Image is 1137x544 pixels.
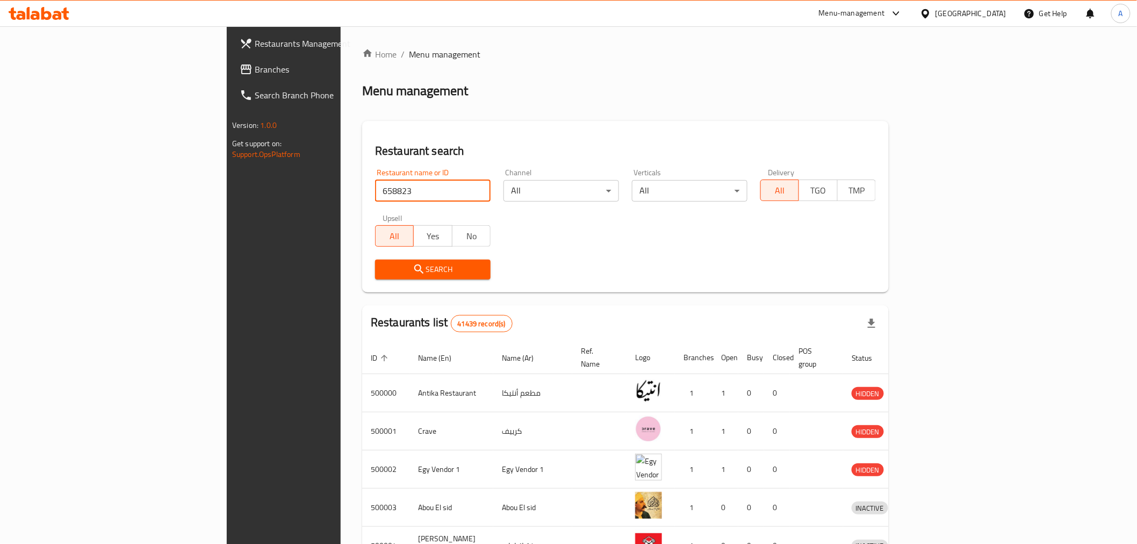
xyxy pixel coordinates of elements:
div: HIDDEN [852,463,884,476]
nav: breadcrumb [362,48,889,61]
td: Abou El sid [493,489,572,527]
span: Branches [255,63,408,76]
span: 1.0.0 [260,118,277,132]
a: Support.OpsPlatform [232,147,300,161]
td: 0 [738,450,764,489]
th: Logo [627,341,675,374]
span: Search Branch Phone [255,89,408,102]
a: Search Branch Phone [231,82,416,108]
th: Branches [675,341,713,374]
span: HIDDEN [852,464,884,476]
img: Abou El sid [635,492,662,519]
span: Ref. Name [581,345,614,370]
img: Crave [635,416,662,442]
td: Crave [409,412,493,450]
th: Open [713,341,738,374]
button: Search [375,260,491,280]
span: All [380,228,409,244]
span: Get support on: [232,137,282,151]
td: 0 [738,489,764,527]
td: 0 [764,374,790,412]
td: 0 [738,374,764,412]
td: 1 [713,412,738,450]
td: 0 [738,412,764,450]
span: HIDDEN [852,426,884,438]
span: Name (Ar) [502,352,548,364]
span: POS group [798,345,830,370]
img: Egy Vendor 1 [635,454,662,481]
div: Total records count [451,315,513,332]
button: No [452,225,491,247]
span: All [765,183,795,198]
td: 1 [675,450,713,489]
div: Menu-management [819,7,885,20]
button: All [760,180,799,201]
div: All [503,180,619,202]
span: TMP [842,183,872,198]
td: 0 [713,489,738,527]
span: ID [371,352,391,364]
td: 1 [675,374,713,412]
td: كرييف [493,412,572,450]
a: Branches [231,56,416,82]
img: Antika Restaurant [635,377,662,404]
td: 1 [713,450,738,489]
div: [GEOGRAPHIC_DATA] [935,8,1006,19]
span: A [1119,8,1123,19]
td: 0 [764,489,790,527]
td: 1 [675,489,713,527]
span: Restaurants Management [255,37,408,50]
span: No [457,228,486,244]
button: All [375,225,414,247]
button: TGO [798,180,837,201]
span: Yes [418,228,448,244]
td: مطعم أنتيكا [493,374,572,412]
td: 0 [764,412,790,450]
button: Yes [413,225,452,247]
td: 1 [675,412,713,450]
div: INACTIVE [852,502,888,514]
span: HIDDEN [852,388,884,400]
h2: Restaurants list [371,314,513,332]
td: 0 [764,450,790,489]
span: 41439 record(s) [451,319,512,329]
label: Upsell [383,214,402,222]
span: TGO [803,183,833,198]
div: All [632,180,747,202]
span: Name (En) [418,352,465,364]
span: Version: [232,118,258,132]
td: Egy Vendor 1 [409,450,493,489]
div: Export file [859,311,884,337]
input: Search for restaurant name or ID.. [375,180,491,202]
span: Search [384,263,482,276]
td: Egy Vendor 1 [493,450,572,489]
td: Abou El sid [409,489,493,527]
span: Menu management [409,48,480,61]
td: 1 [713,374,738,412]
h2: Restaurant search [375,143,876,159]
th: Busy [738,341,764,374]
td: Antika Restaurant [409,374,493,412]
a: Restaurants Management [231,31,416,56]
span: Status [852,352,887,364]
span: INACTIVE [852,502,888,514]
button: TMP [837,180,876,201]
th: Closed [764,341,790,374]
label: Delivery [768,169,795,176]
